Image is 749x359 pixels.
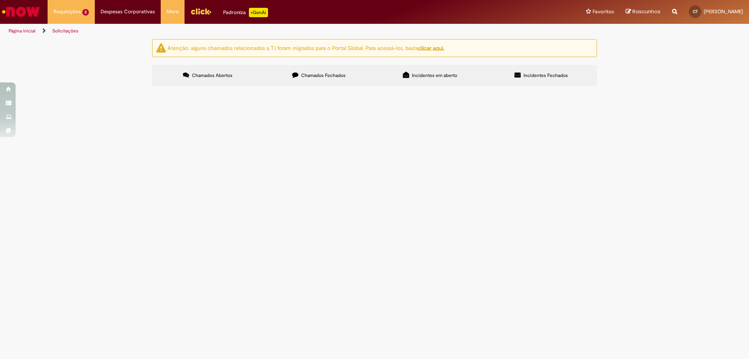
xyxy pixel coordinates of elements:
a: Página inicial [9,28,35,34]
span: Favoritos [593,8,614,16]
span: Incidentes Fechados [524,72,568,79]
a: Solicitações [52,28,78,34]
span: Despesas Corporativas [101,8,155,16]
img: ServiceNow [1,4,41,20]
span: Rascunhos [632,8,660,15]
span: [PERSON_NAME] [704,8,743,15]
div: Padroniza [223,8,268,17]
span: Chamados Abertos [192,72,233,79]
span: 2 [82,9,89,16]
span: Incidentes em aberto [412,72,457,79]
ng-bind-html: Atenção: alguns chamados relacionados a T.I foram migrados para o Portal Global. Para acessá-los,... [167,44,444,51]
p: +GenAi [249,8,268,17]
ul: Trilhas de página [6,24,493,38]
span: CT [693,9,698,14]
a: clicar aqui. [418,44,444,51]
span: Requisições [53,8,81,16]
img: click_logo_yellow_360x200.png [190,5,211,17]
span: Chamados Fechados [301,72,346,79]
a: Rascunhos [626,8,660,16]
span: More [167,8,179,16]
